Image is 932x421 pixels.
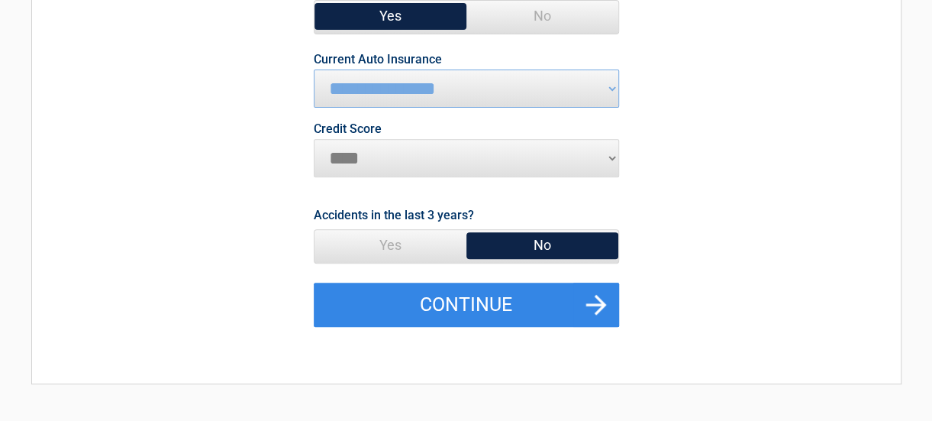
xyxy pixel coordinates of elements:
span: Yes [314,1,466,31]
span: No [466,230,618,261]
span: No [466,1,618,31]
label: Current Auto Insurance [314,53,442,66]
button: Continue [314,283,619,327]
label: Credit Score [314,123,382,135]
span: Yes [314,230,466,261]
label: Accidents in the last 3 years? [314,205,474,225]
